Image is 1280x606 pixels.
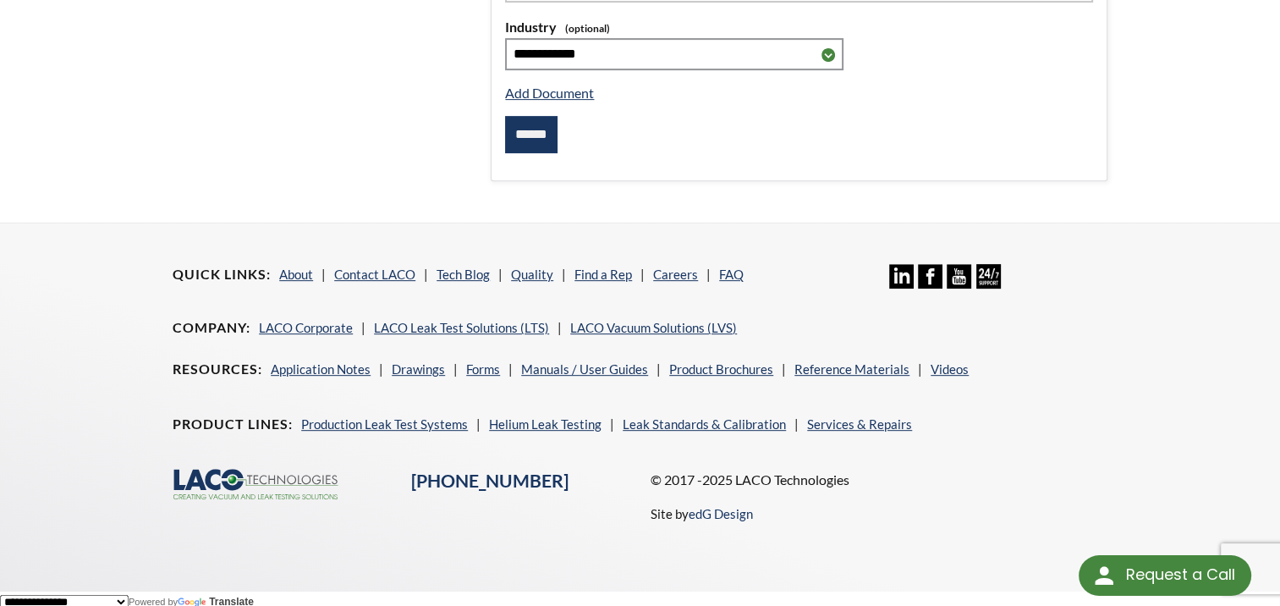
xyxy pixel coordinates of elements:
div: Request a Call [1079,555,1251,596]
div: Request a Call [1125,555,1234,594]
a: Drawings [392,361,445,377]
img: round button [1090,562,1118,589]
h4: Product Lines [173,416,293,433]
h4: Company [173,319,250,337]
a: Add Document [505,85,594,101]
p: Site by [650,504,752,524]
a: Product Brochures [669,361,773,377]
label: Industry [505,16,1092,38]
a: Quality [511,267,553,282]
a: 24/7 Support [976,276,1001,291]
a: Application Notes [271,361,371,377]
a: Leak Standards & Calibration [623,416,786,432]
a: Services & Repairs [807,416,912,432]
a: edG Design [688,506,752,521]
a: About [279,267,313,282]
a: FAQ [719,267,744,282]
a: Forms [466,361,500,377]
img: 24/7 Support Icon [976,264,1001,289]
a: Manuals / User Guides [521,361,648,377]
a: Find a Rep [574,267,632,282]
h4: Resources [173,361,262,378]
p: © 2017 -2025 LACO Technologies [650,469,1107,491]
h4: Quick Links [173,266,271,284]
a: [PHONE_NUMBER] [411,470,569,492]
a: Reference Materials [794,361,909,377]
a: Helium Leak Testing [489,416,602,432]
a: Contact LACO [334,267,415,282]
a: Tech Blog [437,267,490,282]
a: LACO Corporate [259,320,353,335]
a: Production Leak Test Systems [301,416,468,432]
a: LACO Leak Test Solutions (LTS) [374,320,549,335]
a: Videos [931,361,969,377]
a: Careers [653,267,698,282]
a: LACO Vacuum Solutions (LVS) [570,320,737,335]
